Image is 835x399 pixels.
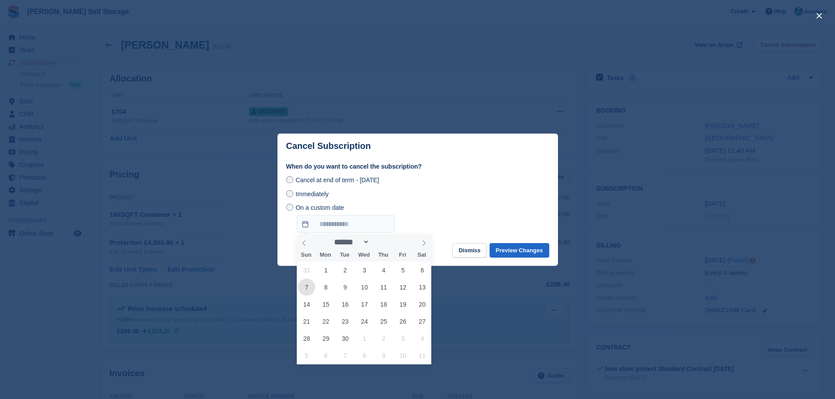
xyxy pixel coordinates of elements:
span: Immediately [295,191,328,198]
span: September 5, 2025 [394,261,412,279]
span: Sat [412,252,431,258]
span: October 1, 2025 [356,330,373,347]
span: Mon [316,252,335,258]
span: October 11, 2025 [414,347,431,364]
span: October 7, 2025 [337,347,354,364]
label: When do you want to cancel the subscription? [286,162,549,171]
span: September 24, 2025 [356,313,373,330]
span: Wed [354,252,373,258]
span: September 16, 2025 [337,296,354,313]
input: Year [370,237,397,247]
span: September 20, 2025 [414,296,431,313]
span: October 3, 2025 [394,330,412,347]
p: Cancel Subscription [286,141,371,151]
span: September 18, 2025 [375,296,392,313]
span: October 2, 2025 [375,330,392,347]
span: September 1, 2025 [317,261,334,279]
span: August 31, 2025 [298,261,315,279]
span: October 6, 2025 [317,347,334,364]
span: September 13, 2025 [414,279,431,296]
span: September 2, 2025 [337,261,354,279]
span: September 27, 2025 [414,313,431,330]
span: October 10, 2025 [394,347,412,364]
span: September 3, 2025 [356,261,373,279]
button: Preview Changes [490,243,549,258]
span: September 8, 2025 [317,279,334,296]
span: Sun [297,252,316,258]
button: close [812,9,826,23]
input: On a custom date [297,215,394,233]
span: September 30, 2025 [337,330,354,347]
span: September 10, 2025 [356,279,373,296]
span: September 19, 2025 [394,296,412,313]
span: September 7, 2025 [298,279,315,296]
span: September 11, 2025 [375,279,392,296]
span: September 15, 2025 [317,296,334,313]
span: September 22, 2025 [317,313,334,330]
span: September 17, 2025 [356,296,373,313]
span: September 29, 2025 [317,330,334,347]
span: September 4, 2025 [375,261,392,279]
span: September 26, 2025 [394,313,412,330]
span: October 8, 2025 [356,347,373,364]
input: Cancel at end of term - [DATE] [286,176,293,183]
span: Thu [373,252,393,258]
span: October 9, 2025 [375,347,392,364]
span: Fri [393,252,412,258]
input: On a custom date [286,204,293,211]
input: Immediately [286,190,293,197]
span: October 4, 2025 [414,330,431,347]
span: September 9, 2025 [337,279,354,296]
span: September 25, 2025 [375,313,392,330]
span: September 28, 2025 [298,330,315,347]
button: Dismiss [452,243,487,258]
span: September 12, 2025 [394,279,412,296]
span: September 6, 2025 [414,261,431,279]
span: On a custom date [295,204,344,211]
select: Month [331,237,370,247]
span: October 5, 2025 [298,347,315,364]
span: September 21, 2025 [298,313,315,330]
span: Tue [335,252,354,258]
span: Cancel at end of term - [DATE] [295,177,379,184]
span: September 14, 2025 [298,296,315,313]
span: September 23, 2025 [337,313,354,330]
